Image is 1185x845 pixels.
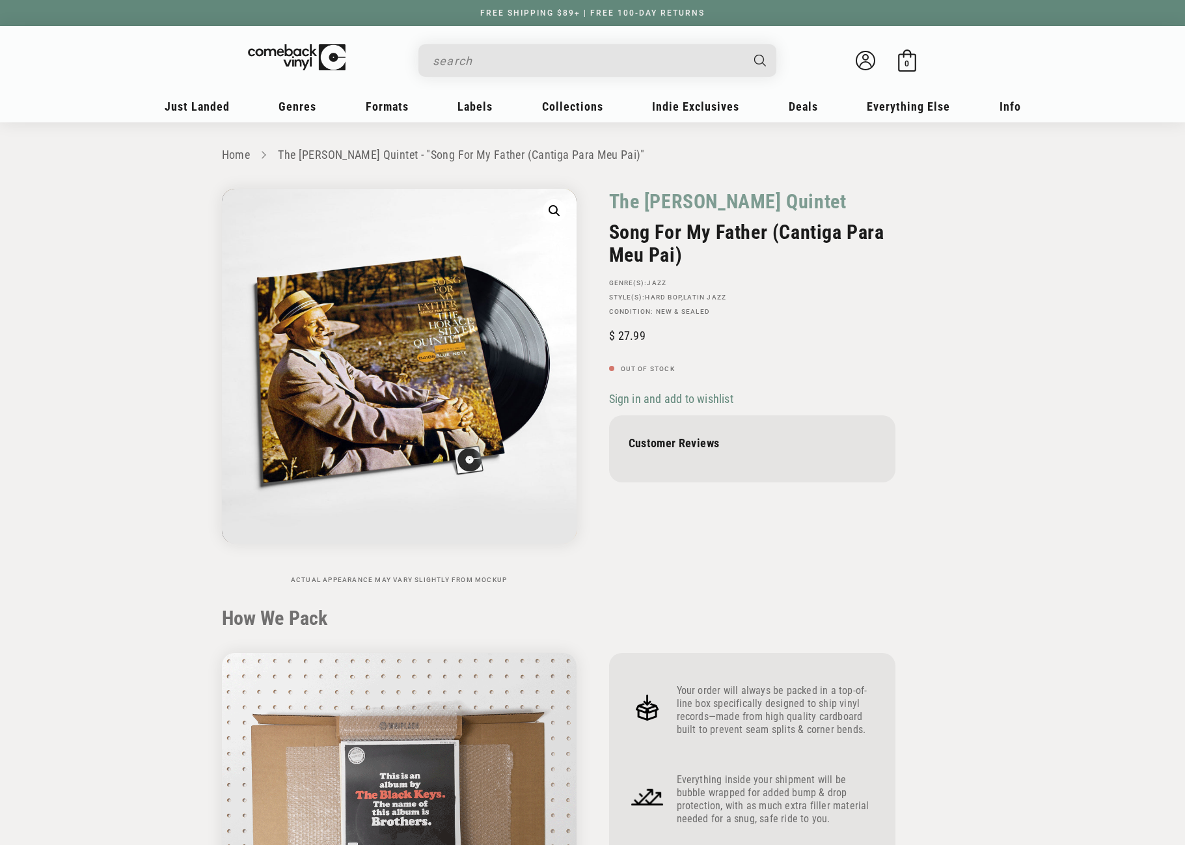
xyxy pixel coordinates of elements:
a: The [PERSON_NAME] Quintet [609,189,847,214]
p: Condition: New & Sealed [609,308,895,316]
span: Deals [789,100,818,113]
nav: breadcrumbs [222,146,964,165]
button: Search [742,44,778,77]
span: Everything Else [867,100,950,113]
span: $ [609,329,615,342]
a: Home [222,148,250,161]
div: Search [418,44,776,77]
p: Customer Reviews [629,436,876,450]
span: Genres [279,100,316,113]
a: Jazz [647,279,666,286]
span: 0 [905,59,909,68]
span: Formats [366,100,409,113]
img: Frame_4_1.png [629,778,666,816]
img: Frame_4.png [629,689,666,727]
p: Out of stock [609,365,895,373]
span: Collections [542,100,603,113]
p: Actual appearance may vary slightly from mockup [222,576,577,584]
p: GENRE(S): [609,279,895,287]
h2: How We Pack [222,607,964,630]
a: Latin Jazz [683,294,726,301]
a: FREE SHIPPING $89+ | FREE 100-DAY RETURNS [467,8,718,18]
p: Your order will always be packed in a top-of-line box specifically designed to ship vinyl records... [677,684,876,736]
span: Labels [457,100,493,113]
span: Indie Exclusives [652,100,739,113]
a: Hard Bop [645,294,681,301]
p: Everything inside your shipment will be bubble wrapped for added bump & drop protection, with as ... [677,773,876,825]
span: 27.99 [609,329,646,342]
span: Sign in and add to wishlist [609,392,733,406]
input: search [433,48,741,74]
button: Sign in and add to wishlist [609,391,737,406]
a: The [PERSON_NAME] Quintet - "Song For My Father (Cantiga Para Meu Pai)" [278,148,645,161]
h2: Song For My Father (Cantiga Para Meu Pai) [609,221,895,266]
media-gallery: Gallery Viewer [222,189,577,584]
span: Info [1000,100,1021,113]
span: Just Landed [165,100,230,113]
p: STYLE(S): , [609,294,895,301]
